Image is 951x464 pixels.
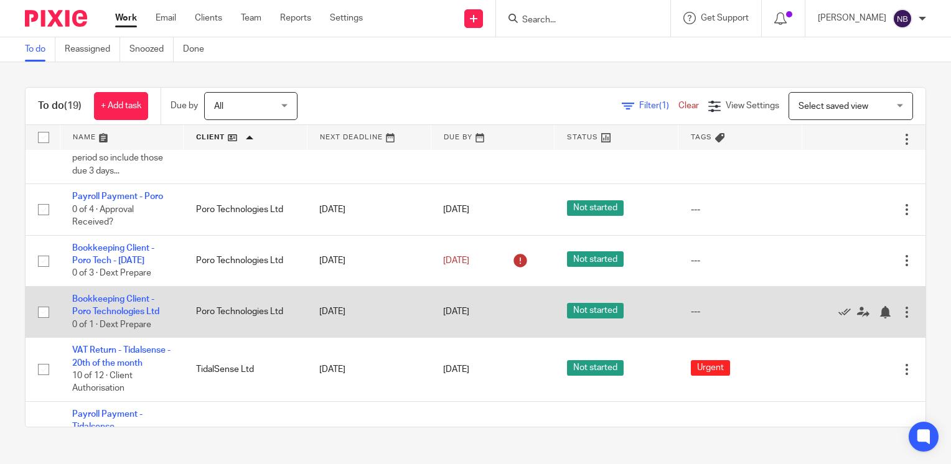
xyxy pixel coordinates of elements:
[72,320,151,329] span: 0 of 1 · Dext Prepare
[214,102,223,111] span: All
[818,12,886,24] p: [PERSON_NAME]
[701,14,749,22] span: Get Support
[726,101,779,110] span: View Settings
[129,37,174,62] a: Snoozed
[115,12,137,24] a: Work
[25,37,55,62] a: To do
[184,338,307,402] td: TidalSense Ltd
[25,10,87,27] img: Pixie
[307,235,431,286] td: [DATE]
[72,205,134,227] span: 0 of 4 · Approval Received?
[639,101,678,110] span: Filter
[838,305,857,318] a: Mark as done
[567,200,624,216] span: Not started
[72,192,163,201] a: Payroll Payment - Poro
[567,251,624,267] span: Not started
[691,134,712,141] span: Tags
[330,12,363,24] a: Settings
[521,15,633,26] input: Search
[72,244,154,265] a: Bookkeeping Client - Poro Tech - [DATE]
[72,295,159,316] a: Bookkeeping Client - Poro Technologies Ltd
[94,92,148,120] a: + Add task
[691,305,790,318] div: ---
[156,12,176,24] a: Email
[443,256,469,265] span: [DATE]
[691,254,790,267] div: ---
[183,37,213,62] a: Done
[691,203,790,216] div: ---
[567,360,624,376] span: Not started
[184,235,307,286] td: Poro Technologies Ltd
[567,303,624,318] span: Not started
[72,410,143,431] a: Payroll Payment - Tidalsense
[171,100,198,112] p: Due by
[443,308,469,317] span: [DATE]
[184,287,307,338] td: Poro Technologies Ltd
[799,102,868,111] span: Select saved view
[892,9,912,29] img: svg%3E
[307,287,431,338] td: [DATE]
[443,205,469,214] span: [DATE]
[307,338,431,402] td: [DATE]
[72,371,133,393] span: 10 of 12 · Client Authorisation
[241,12,261,24] a: Team
[280,12,311,24] a: Reports
[65,37,120,62] a: Reassigned
[691,360,730,376] span: Urgent
[443,365,469,374] span: [DATE]
[72,346,171,367] a: VAT Return - Tidalsense - 20th of the month
[72,269,151,278] span: 0 of 3 · Dext Prepare
[38,100,82,113] h1: To do
[184,184,307,235] td: Poro Technologies Ltd
[195,12,222,24] a: Clients
[64,101,82,111] span: (19)
[307,184,431,235] td: [DATE]
[659,101,669,110] span: (1)
[678,101,699,110] a: Clear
